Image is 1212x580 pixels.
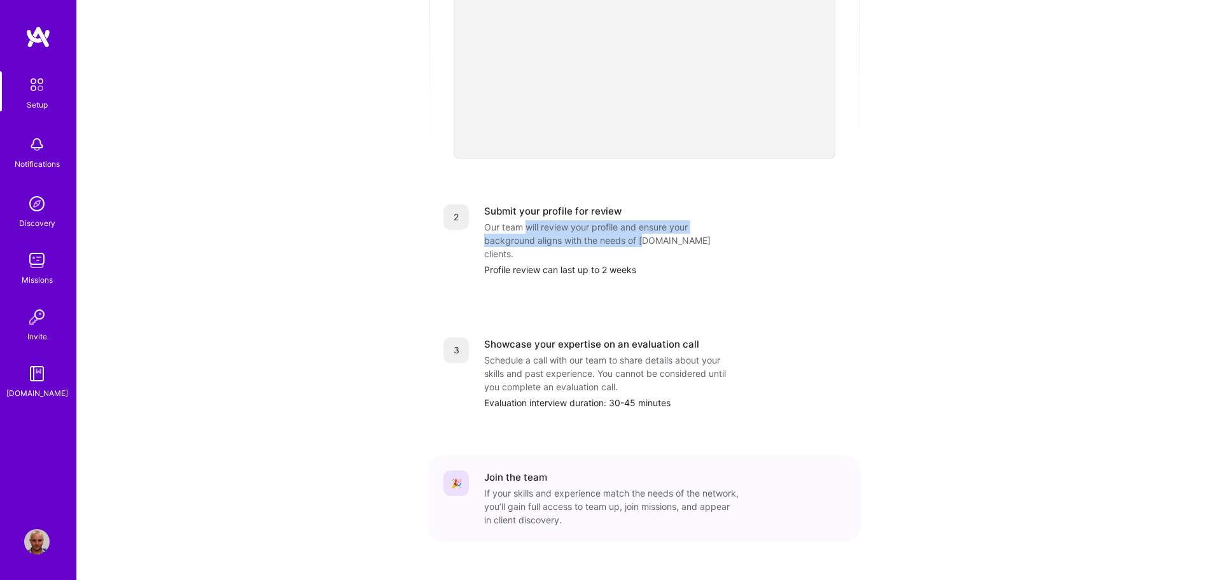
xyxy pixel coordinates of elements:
[24,361,50,386] img: guide book
[21,529,53,555] a: User Avatar
[22,273,53,286] div: Missions
[484,204,622,218] div: Submit your profile for review
[24,191,50,216] img: discovery
[6,386,68,400] div: [DOMAIN_NAME]
[24,132,50,157] img: bell
[484,353,739,393] div: Schedule a call with our team to share details about your skills and past experience. You cannot ...
[15,157,60,171] div: Notifications
[19,216,55,230] div: Discovery
[24,529,50,555] img: User Avatar
[27,98,48,111] div: Setup
[484,220,739,260] div: Our team will review your profile and ensure your background aligns with the needs of [DOMAIN_NAM...
[27,330,47,343] div: Invite
[24,71,50,98] img: setup
[484,486,739,527] div: If your skills and experience match the needs of the network, you’ll gain full access to team up,...
[484,396,846,409] div: Evaluation interview duration: 30-45 minutes
[24,248,50,273] img: teamwork
[443,470,469,496] div: 🎉
[24,304,50,330] img: Invite
[484,337,699,351] div: Showcase your expertise on an evaluation call
[484,263,846,276] div: Profile review can last up to 2 weeks
[443,204,469,230] div: 2
[484,470,547,484] div: Join the team
[25,25,51,48] img: logo
[443,337,469,363] div: 3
